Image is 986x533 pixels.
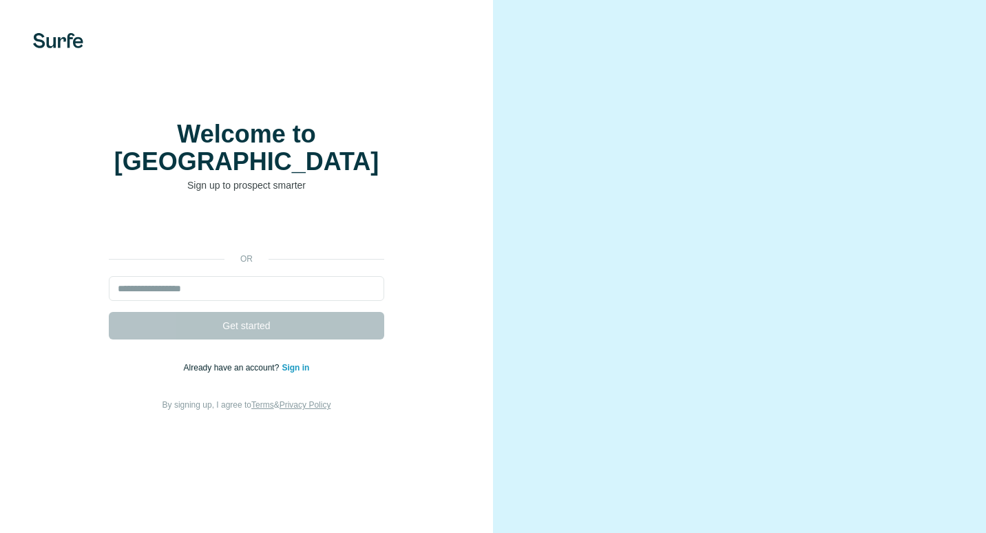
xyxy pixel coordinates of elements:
h1: Welcome to [GEOGRAPHIC_DATA] [109,121,384,176]
p: or [224,253,269,265]
a: Privacy Policy [280,400,331,410]
span: By signing up, I agree to & [162,400,331,410]
a: Sign in [282,363,309,373]
img: Surfe's logo [33,33,83,48]
span: Already have an account? [184,363,282,373]
iframe: Sign in with Google Button [102,213,391,243]
p: Sign up to prospect smarter [109,178,384,192]
a: Terms [251,400,274,410]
